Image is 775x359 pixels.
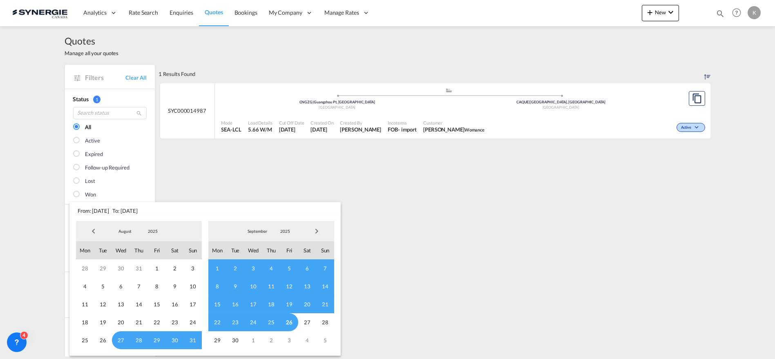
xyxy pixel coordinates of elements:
[271,225,299,237] md-select: Year: 2025
[111,225,139,237] md-select: Month: August
[184,241,202,259] span: Sun
[76,241,94,259] span: Mon
[244,228,270,234] span: September
[243,225,271,237] md-select: Month: September
[280,241,298,259] span: Fri
[226,241,244,259] span: Tue
[272,228,298,234] span: 2025
[94,241,112,259] span: Tue
[148,241,166,259] span: Fri
[69,202,341,214] span: From: [DATE] To: [DATE]
[112,228,138,234] span: August
[139,225,167,237] md-select: Year: 2025
[298,241,316,259] span: Sat
[244,241,262,259] span: Wed
[262,241,280,259] span: Thu
[140,228,166,234] span: 2025
[85,223,102,239] span: Previous Month
[130,241,148,259] span: Thu
[208,241,226,259] span: Mon
[308,223,325,239] span: Next Month
[112,241,130,259] span: Wed
[166,241,184,259] span: Sat
[316,241,334,259] span: Sun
